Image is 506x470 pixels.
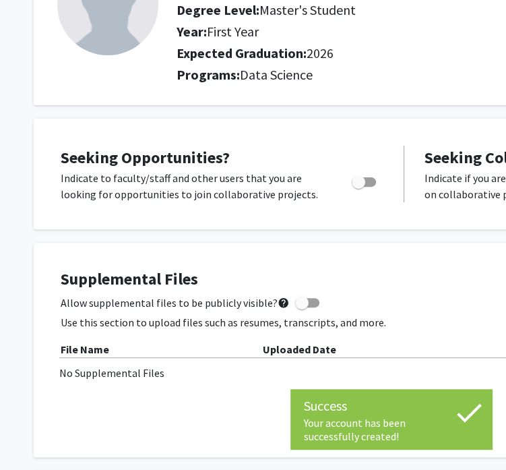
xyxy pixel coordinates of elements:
span: Allow supplemental files to be publicly visible? [61,295,290,311]
b: Uploaded Date [263,343,336,356]
span: Data Science [240,66,313,83]
span: Seeking Opportunities? [61,147,230,168]
div: Success [304,396,479,416]
span: 2026 [307,45,334,61]
iframe: Chat [10,409,57,460]
p: Indicate to faculty/staff and other users that you are looking for opportunities to join collabor... [61,170,326,202]
div: Your account has been successfully created! [304,416,479,443]
b: File Name [61,343,109,356]
span: Master's Student [259,1,356,18]
div: Toggle [346,170,383,190]
span: First Year [207,23,259,40]
mat-icon: help [278,295,290,311]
